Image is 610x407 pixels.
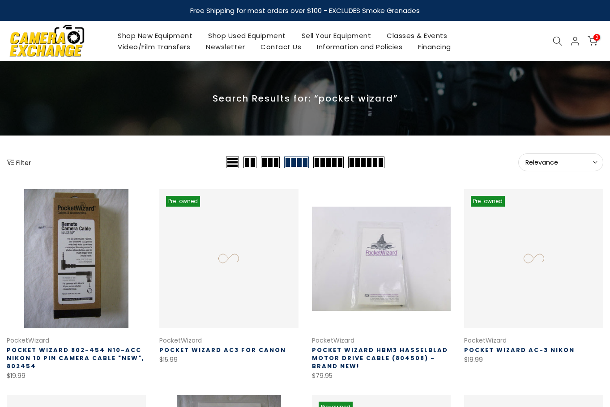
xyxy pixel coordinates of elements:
[7,93,603,104] p: Search Results for: “pocket wizard”
[410,41,459,52] a: Financing
[159,354,299,365] div: $15.99
[464,346,575,354] a: Pocket Wizard AC-3 Nikon
[309,41,410,52] a: Information and Policies
[518,153,603,171] button: Relevance
[159,346,286,354] a: Pocket Wizard AC3 for Canon
[253,41,309,52] a: Contact Us
[110,30,200,41] a: Shop New Equipment
[525,158,596,166] span: Relevance
[593,34,600,41] span: 2
[294,30,379,41] a: Sell Your Equipment
[110,41,198,52] a: Video/Film Transfers
[379,30,455,41] a: Classes & Events
[190,6,420,15] strong: Free Shipping for most orders over $100 - EXCLUDES Smoke Grenades
[7,370,146,382] div: $19.99
[7,336,49,345] a: PocketWizard
[312,336,354,345] a: PocketWizard
[159,336,202,345] a: PocketWizard
[312,346,448,370] a: Pocket Wizard HBM3 Hasselblad Motor Drive Cable (804508) - BRAND NEW!
[198,41,253,52] a: Newsletter
[464,336,507,345] a: PocketWizard
[7,158,31,167] button: Show filters
[464,354,603,365] div: $19.99
[200,30,294,41] a: Shop Used Equipment
[588,36,597,46] a: 2
[7,346,145,370] a: Pocket Wizard 802-454 N10-ACC Nikon 10 Pin Camera Cable "NEW", 802454
[312,370,451,382] div: $79.95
